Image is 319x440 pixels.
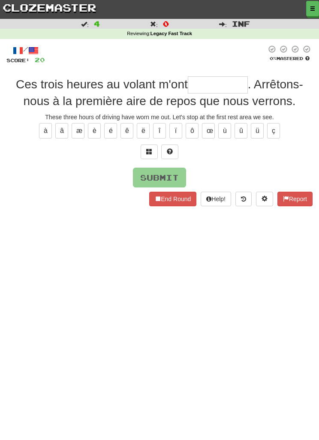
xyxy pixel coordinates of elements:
span: : [81,21,89,27]
button: ë [137,123,150,139]
span: Inf [232,19,250,28]
div: These three hours of driving have worn me out. Let's stop at the first rest area we see. [6,113,313,121]
button: Report [277,192,313,206]
button: î [153,123,166,139]
button: û [235,123,247,139]
button: ç [267,123,280,139]
button: œ [202,123,215,139]
button: End Round [149,192,196,206]
span: 0 [163,19,169,28]
span: 0 % [270,56,277,61]
span: Score: [6,57,30,63]
span: : [150,21,158,27]
div: / [6,45,45,56]
button: Single letter hint - you only get 1 per sentence and score half the points! alt+h [161,145,178,159]
button: â [55,123,68,139]
button: æ [72,123,84,139]
span: 20 [35,56,45,63]
button: é [104,123,117,139]
button: ü [251,123,264,139]
button: Submit [133,168,186,187]
span: 4 [94,19,100,28]
span: : [219,21,227,27]
button: è [88,123,101,139]
button: ù [218,123,231,139]
button: ô [186,123,199,139]
div: Mastered [266,55,313,61]
span: Ces trois heures au volant m'ont [16,78,188,91]
button: Help! [201,192,231,206]
button: Round history (alt+y) [235,192,252,206]
button: à [39,123,52,139]
strong: Legacy Fast Track [150,31,192,36]
button: ê [120,123,133,139]
button: Switch sentence to multiple choice alt+p [141,145,158,159]
button: ï [169,123,182,139]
